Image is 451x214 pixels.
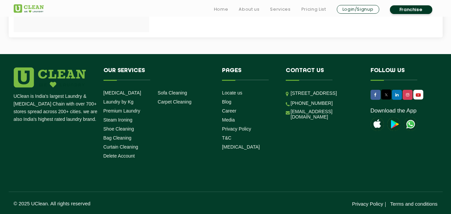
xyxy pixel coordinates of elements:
a: [MEDICAL_DATA] [222,144,260,150]
img: playstoreicon.png [387,118,401,131]
a: Download the App [371,108,417,114]
a: Steam Ironing [103,117,133,123]
a: Premium Laundry [103,108,141,114]
p: [STREET_ADDRESS] [291,89,361,97]
p: © 2025 UClean. All rights reserved [14,201,226,206]
a: Privacy Policy [222,126,251,132]
img: UClean Laundry and Dry Cleaning [414,91,423,98]
a: Blog [222,99,231,104]
a: Delete Account [103,153,135,159]
a: [EMAIL_ADDRESS][DOMAIN_NAME] [291,109,361,120]
a: Laundry by Kg [103,99,134,104]
img: apple-icon.png [371,118,384,131]
a: T&C [222,135,231,141]
p: UClean is India's largest Laundry & [MEDICAL_DATA] Chain with over 700+ stores spread across 200+... [14,92,98,123]
img: UClean Laundry and Dry Cleaning [404,118,417,131]
a: Locate us [222,90,242,95]
a: [PHONE_NUMBER] [291,100,333,106]
a: [MEDICAL_DATA] [103,90,141,95]
h4: Contact us [286,67,361,80]
h4: Follow us [371,67,429,80]
a: Media [222,117,235,123]
a: Franchise [390,5,432,14]
img: logo.png [14,67,86,87]
a: Sofa Cleaning [158,90,187,95]
a: Curtain Cleaning [103,144,138,150]
a: Privacy Policy [352,201,383,207]
a: Bag Cleaning [103,135,132,141]
a: Home [214,5,228,13]
a: Carpet Cleaning [158,99,191,104]
a: Career [222,108,236,114]
a: Login/Signup [337,5,379,14]
img: UClean Laundry and Dry Cleaning [14,4,44,13]
a: Services [270,5,290,13]
a: Terms and conditions [390,201,438,207]
a: About us [239,5,259,13]
a: Shoe Cleaning [103,126,134,132]
a: Pricing List [301,5,326,13]
h4: Pages [222,67,276,80]
h4: Our Services [103,67,212,80]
